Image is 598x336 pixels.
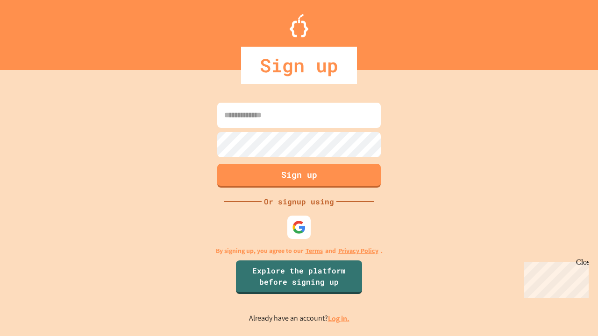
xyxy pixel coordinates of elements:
img: Logo.svg [290,14,308,37]
a: Log in. [328,314,349,323]
p: By signing up, you agree to our and . [216,246,383,256]
button: Sign up [217,164,381,188]
div: Or signup using [262,196,336,207]
iframe: chat widget [559,299,589,327]
p: Already have an account? [249,313,349,324]
a: Explore the platform before signing up [236,260,362,294]
iframe: chat widget [520,258,589,298]
a: Terms [306,246,323,256]
div: Sign up [241,47,357,84]
img: google-icon.svg [292,220,306,234]
a: Privacy Policy [338,246,378,256]
div: Chat with us now!Close [4,4,64,59]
